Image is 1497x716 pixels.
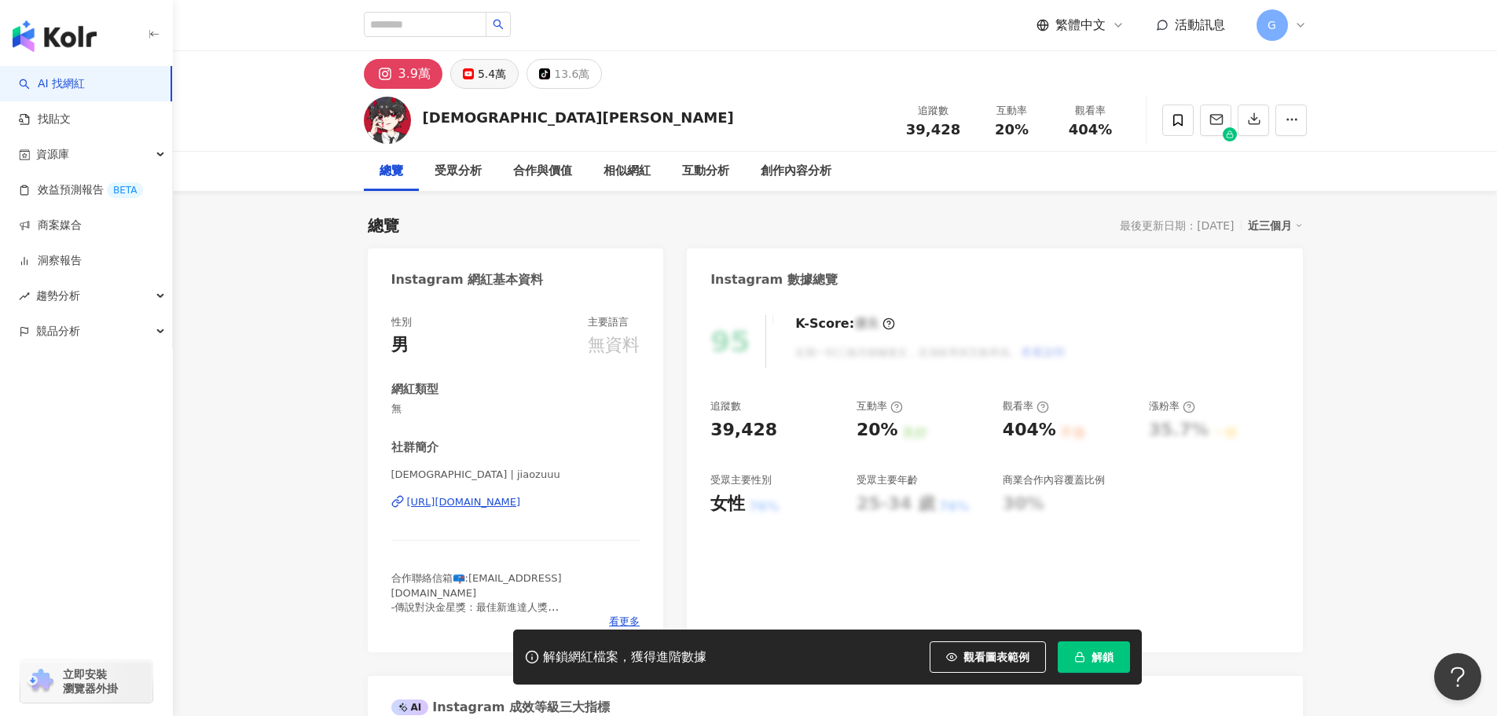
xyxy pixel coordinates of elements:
a: chrome extension立即安裝 瀏覽器外掛 [20,660,152,703]
span: 繁體中文 [1055,17,1106,34]
div: K-Score : [795,315,895,332]
span: 39,428 [906,121,960,138]
span: 解鎖 [1092,651,1114,663]
span: 404% [1069,122,1113,138]
span: 資源庫 [36,137,69,172]
div: 觀看率 [1061,103,1121,119]
div: 追蹤數 [710,399,741,413]
div: 互動率 [982,103,1042,119]
div: Instagram 網紅基本資料 [391,271,544,288]
div: 總覽 [368,215,399,237]
div: 網紅類型 [391,381,438,398]
div: 20% [857,418,898,442]
a: 效益預測報告BETA [19,182,143,198]
div: 商業合作內容覆蓋比例 [1003,473,1105,487]
div: [URL][DOMAIN_NAME] [407,495,521,509]
a: 洞察報告 [19,253,82,269]
div: 解鎖網紅檔案，獲得進階數據 [543,649,706,666]
img: logo [13,20,97,52]
span: 20% [995,122,1029,138]
button: 13.6萬 [527,59,602,89]
div: Instagram 數據總覽 [710,271,838,288]
div: 觀看率 [1003,399,1049,413]
span: G [1268,17,1276,34]
a: 找貼文 [19,112,71,127]
div: 相似網紅 [604,162,651,181]
span: 趨勢分析 [36,278,80,314]
div: 女性 [710,492,745,516]
div: AI [391,699,429,715]
div: 總覽 [380,162,403,181]
div: 合作與價值 [513,162,572,181]
span: 看更多 [609,615,640,629]
div: 漲粉率 [1149,399,1195,413]
div: 無資料 [588,333,640,358]
span: rise [19,291,30,302]
span: 競品分析 [36,314,80,349]
div: 互動分析 [682,162,729,181]
div: 男 [391,333,409,358]
div: 受眾主要年齡 [857,473,918,487]
div: 社群簡介 [391,439,438,456]
div: Instagram 成效等級三大指標 [391,699,610,716]
div: 13.6萬 [554,63,589,85]
span: 無 [391,402,640,416]
span: 立即安裝 瀏覽器外掛 [63,667,118,696]
img: KOL Avatar [364,97,411,144]
div: 3.9萬 [398,63,431,85]
div: 受眾主要性別 [710,473,772,487]
div: 受眾分析 [435,162,482,181]
span: 合作聯絡信箱📪:[EMAIL_ADDRESS][DOMAIN_NAME] -傳說對決金星獎：最佳新進達人獎 - 👑Youtube:Jiaozu教主 🎵TikTok抖音:jiaozu_ [391,572,562,655]
button: 解鎖 [1058,641,1130,673]
div: 404% [1003,418,1056,442]
div: 互動率 [857,399,903,413]
a: searchAI 找網紅 [19,76,85,92]
a: [URL][DOMAIN_NAME] [391,495,640,509]
span: search [493,19,504,30]
div: 追蹤數 [904,103,963,119]
div: 最後更新日期：[DATE] [1120,219,1234,232]
div: [DEMOGRAPHIC_DATA][PERSON_NAME] [423,108,734,127]
span: 活動訊息 [1175,17,1225,32]
button: 觀看圖表範例 [930,641,1046,673]
a: 商案媒合 [19,218,82,233]
div: 主要語言 [588,315,629,329]
span: 觀看圖表範例 [963,651,1029,663]
img: chrome extension [25,669,56,694]
span: [DEMOGRAPHIC_DATA] | jiaozuuu [391,468,640,482]
div: 近三個月 [1248,215,1303,236]
div: 39,428 [710,418,777,442]
button: 3.9萬 [364,59,442,89]
div: 性別 [391,315,412,329]
div: 5.4萬 [478,63,506,85]
button: 5.4萬 [450,59,519,89]
div: 創作內容分析 [761,162,831,181]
